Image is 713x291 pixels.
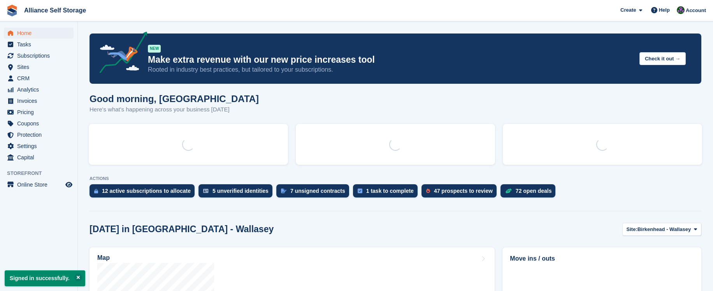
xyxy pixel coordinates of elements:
p: Signed in successfully. [5,270,85,286]
a: menu [4,118,74,129]
a: menu [4,129,74,140]
div: 12 active subscriptions to allocate [102,188,191,194]
span: Help [659,6,670,14]
p: ACTIONS [90,176,701,181]
span: Protection [17,129,64,140]
img: contract_signature_icon-13c848040528278c33f63329250d36e43548de30e8caae1d1a13099fd9432cc5.svg [281,189,286,193]
span: CRM [17,73,64,84]
a: 7 unsigned contracts [276,184,353,201]
span: Sites [17,62,64,72]
a: menu [4,62,74,72]
a: menu [4,50,74,61]
span: Coupons [17,118,64,129]
p: Rooted in industry best practices, but tailored to your subscriptions. [148,65,633,74]
span: Invoices [17,95,64,106]
a: menu [4,39,74,50]
span: Capital [17,152,64,163]
p: Make extra revenue with our new price increases tool [148,54,633,65]
a: 12 active subscriptions to allocate [90,184,198,201]
div: 5 unverified identities [212,188,269,194]
a: 47 prospects to review [421,184,501,201]
span: Settings [17,141,64,152]
img: task-75834270c22a3079a89374b754ae025e5fb1db73e45f91037f5363f120a921f8.svg [358,189,362,193]
img: deal-1b604bf984904fb50ccaf53a9ad4b4a5d6e5aea283cecdc64d6e3604feb123c2.svg [505,188,512,194]
img: price-adjustments-announcement-icon-8257ccfd72463d97f412b2fc003d46551f7dbcb40ab6d574587a9cd5c0d94... [93,32,148,76]
img: prospect-51fa495bee0391a8d652442698ab0144808aea92771e9ea1ae160a38d050c398.svg [426,189,430,193]
span: Home [17,28,64,39]
button: Check it out → [639,52,686,65]
span: Subscriptions [17,50,64,61]
a: Preview store [64,180,74,189]
a: menu [4,73,74,84]
div: NEW [148,45,161,53]
div: 72 open deals [516,188,552,194]
img: Romilly Norton [677,6,685,14]
span: Site: [627,226,637,233]
span: Storefront [7,169,77,177]
a: 1 task to complete [353,184,421,201]
a: menu [4,84,74,95]
a: menu [4,152,74,163]
span: Analytics [17,84,64,95]
a: menu [4,95,74,106]
img: stora-icon-8386f47178a22dfd0bd8f6a31ec36ba5ce8667c1dd55bd0f319d3a0aa187defe.svg [6,5,18,16]
div: 47 prospects to review [434,188,493,194]
a: menu [4,179,74,190]
a: menu [4,141,74,152]
h2: Move ins / outs [510,254,694,263]
h2: Map [97,254,110,261]
a: menu [4,107,74,118]
div: 7 unsigned contracts [290,188,345,194]
span: Tasks [17,39,64,50]
span: Online Store [17,179,64,190]
img: active_subscription_to_allocate_icon-d502201f5373d7db506a760aba3b589e785aa758c864c3986d89f69b8ff3... [94,189,98,194]
a: menu [4,28,74,39]
span: Birkenhead - Wallasey [637,226,691,233]
h2: [DATE] in [GEOGRAPHIC_DATA] - Wallasey [90,224,274,235]
a: 72 open deals [501,184,560,201]
span: Pricing [17,107,64,118]
span: Account [686,7,706,14]
h1: Good morning, [GEOGRAPHIC_DATA] [90,93,259,104]
a: 5 unverified identities [198,184,276,201]
span: Create [620,6,636,14]
img: verify_identity-adf6edd0f0f0b5bbfe63781bf79b02c33cf7c696d77639b501bdc392416b5a36.svg [203,189,209,193]
a: Alliance Self Storage [21,4,89,17]
p: Here's what's happening across your business [DATE] [90,105,259,114]
div: 1 task to complete [366,188,414,194]
button: Site: Birkenhead - Wallasey [622,223,701,236]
